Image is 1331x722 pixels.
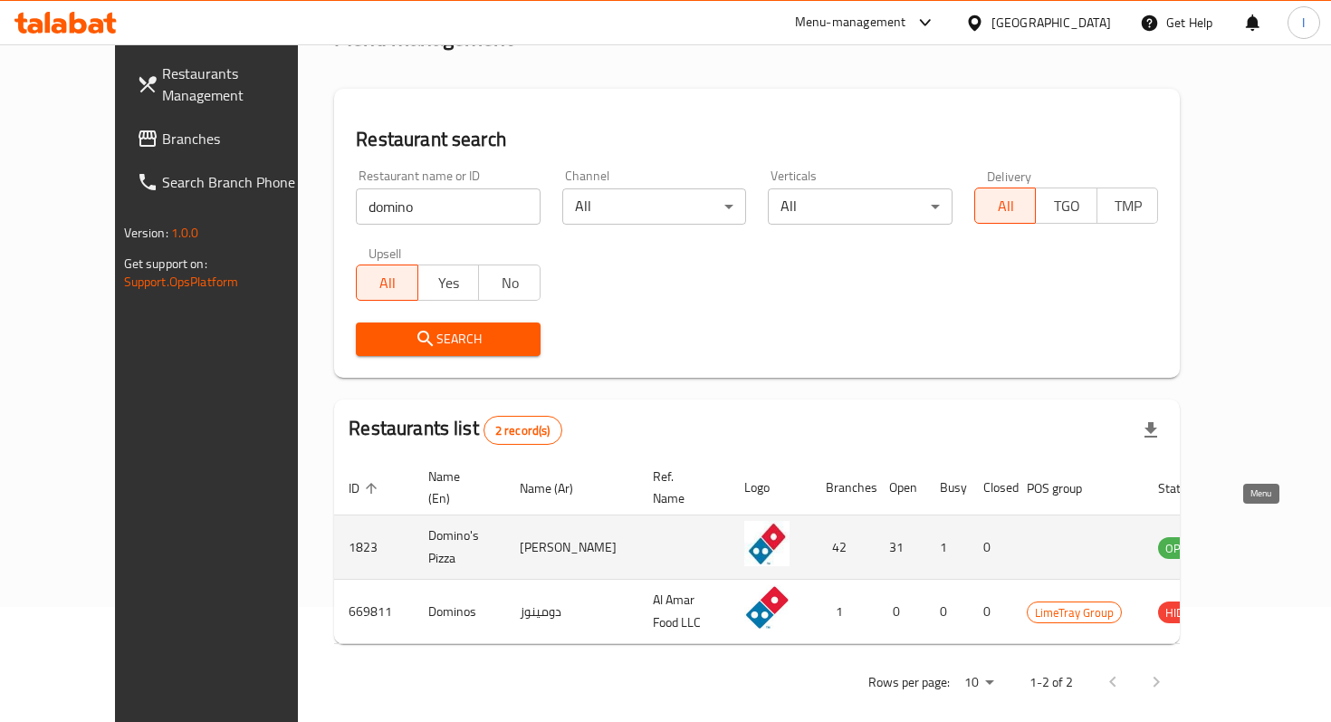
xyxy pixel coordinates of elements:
img: Dominos [744,585,790,631]
table: enhanced table [334,460,1301,644]
span: I [1302,13,1305,33]
span: Status [1158,477,1217,499]
span: Branches [162,128,322,149]
td: 1 [925,515,969,580]
span: 1.0.0 [171,221,199,245]
span: TGO [1043,193,1090,219]
td: [PERSON_NAME] [505,515,638,580]
label: Delivery [987,169,1032,182]
p: Rows per page: [868,671,950,694]
button: All [974,188,1037,224]
td: 0 [969,515,1012,580]
h2: Menu management [334,24,512,53]
span: Search Branch Phone [162,171,322,193]
span: POS group [1027,477,1106,499]
div: OPEN [1158,537,1202,559]
td: دومينوز [505,580,638,644]
h2: Restaurants list [349,415,561,445]
td: 0 [969,580,1012,644]
div: Menu-management [795,12,906,34]
div: [GEOGRAPHIC_DATA] [991,13,1111,33]
div: HIDDEN [1158,602,1212,623]
td: 42 [811,515,875,580]
span: Get support on: [124,252,207,275]
button: No [478,265,541,301]
div: All [768,188,953,225]
span: LimeTray Group [1028,602,1121,623]
span: Name (Ar) [520,477,597,499]
td: Al Amar Food LLC [638,580,730,644]
label: Upsell [369,246,402,259]
div: Export file [1129,409,1173,452]
div: Rows per page: [957,669,1001,697]
span: Yes [426,270,473,296]
button: Yes [417,265,480,301]
h2: Restaurant search [356,126,1158,153]
span: Version: [124,221,168,245]
td: Domino's Pizza [414,515,505,580]
span: Name (En) [428,466,484,509]
span: TMP [1105,193,1152,219]
a: Search Branch Phone [122,160,337,204]
button: All [356,265,418,301]
span: All [982,193,1029,219]
th: Branches [811,460,875,515]
span: 2 record(s) [484,422,561,439]
td: Dominos [414,580,505,644]
td: 669811 [334,580,414,644]
th: Closed [969,460,1012,515]
span: Search [370,328,526,351]
th: Logo [730,460,811,515]
span: No [486,270,533,296]
div: Total records count [484,416,562,445]
button: Search [356,322,541,356]
button: TMP [1096,188,1159,224]
th: Open [875,460,925,515]
div: All [562,188,747,225]
a: Support.OpsPlatform [124,270,239,294]
a: Restaurants Management [122,52,337,117]
td: 31 [875,515,925,580]
td: 0 [875,580,925,644]
span: OPEN [1158,538,1202,559]
span: ID [349,477,383,499]
span: All [364,270,411,296]
img: Domino's Pizza [744,521,790,566]
td: 1 [811,580,875,644]
span: Restaurants Management [162,63,322,106]
td: 0 [925,580,969,644]
p: 1-2 of 2 [1029,671,1073,694]
span: Ref. Name [653,466,708,509]
a: Branches [122,117,337,160]
th: Busy [925,460,969,515]
td: 1823 [334,515,414,580]
input: Search for restaurant name or ID.. [356,188,541,225]
button: TGO [1035,188,1097,224]
span: HIDDEN [1158,602,1212,623]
